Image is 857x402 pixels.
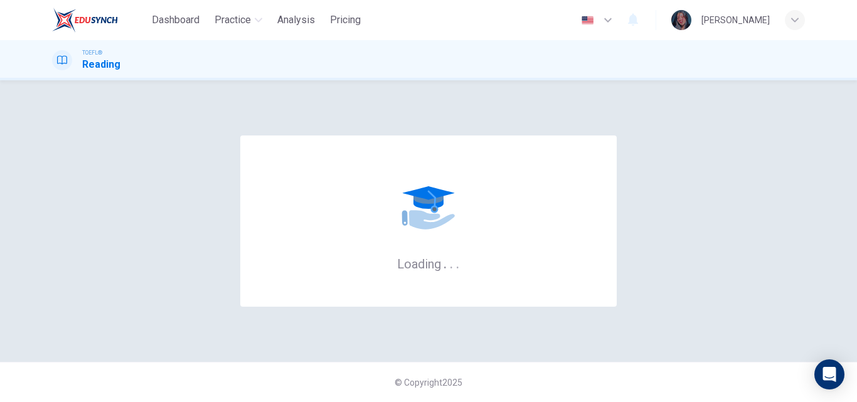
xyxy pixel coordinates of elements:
button: Dashboard [147,9,205,31]
h6: . [443,252,447,273]
span: Practice [215,13,251,28]
span: TOEFL® [82,48,102,57]
img: Profile picture [671,10,691,30]
span: Analysis [277,13,315,28]
h1: Reading [82,57,120,72]
button: Pricing [325,9,366,31]
span: Pricing [330,13,361,28]
div: Open Intercom Messenger [814,359,844,389]
img: EduSynch logo [52,8,118,33]
span: © Copyright 2025 [395,378,462,388]
button: Practice [210,9,267,31]
img: en [580,16,595,25]
h6: . [455,252,460,273]
h6: . [449,252,454,273]
div: [PERSON_NAME] [701,13,770,28]
a: EduSynch logo [52,8,147,33]
button: Analysis [272,9,320,31]
span: Dashboard [152,13,200,28]
h6: Loading [397,255,460,272]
